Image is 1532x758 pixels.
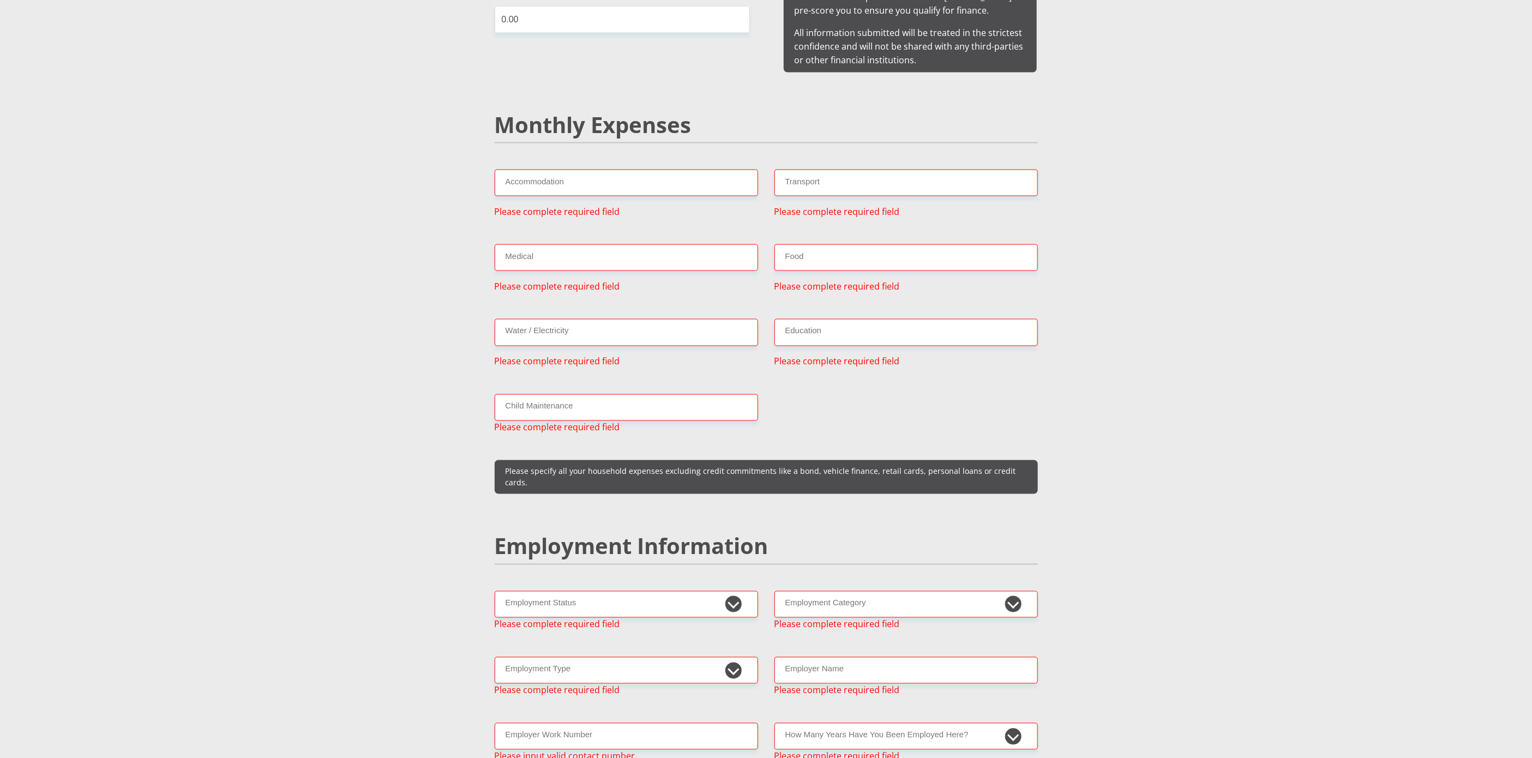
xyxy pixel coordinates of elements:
span: Please complete required field [774,205,900,218]
span: Please complete required field [774,280,900,293]
span: Please complete required field [495,684,620,697]
span: Please complete required field [495,618,620,631]
span: Please complete required field [774,684,900,697]
span: Please complete required field [495,355,620,368]
input: Employer Work Number [495,723,758,750]
input: Employer's Name [774,657,1038,684]
input: Other Income [495,6,750,33]
input: Expenses - Child Maintenance [495,394,758,421]
input: Expenses - Medical [495,244,758,271]
h2: Employment Information [495,533,1038,560]
input: Expenses - Water/Electricity [495,319,758,346]
input: Expenses - Food [774,244,1038,271]
span: Please complete required field [774,618,900,631]
p: Please specify all your household expenses excluding credit commitments like a bond, vehicle fina... [506,466,1027,489]
span: Please complete required field [495,421,620,434]
span: Please complete required field [495,280,620,293]
input: Expenses - Education [774,319,1038,346]
input: Expenses - Accommodation [495,170,758,196]
span: Please complete required field [495,205,620,218]
input: Expenses - Transport [774,170,1038,196]
h2: Monthly Expenses [495,112,1038,138]
span: Please complete required field [774,355,900,368]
